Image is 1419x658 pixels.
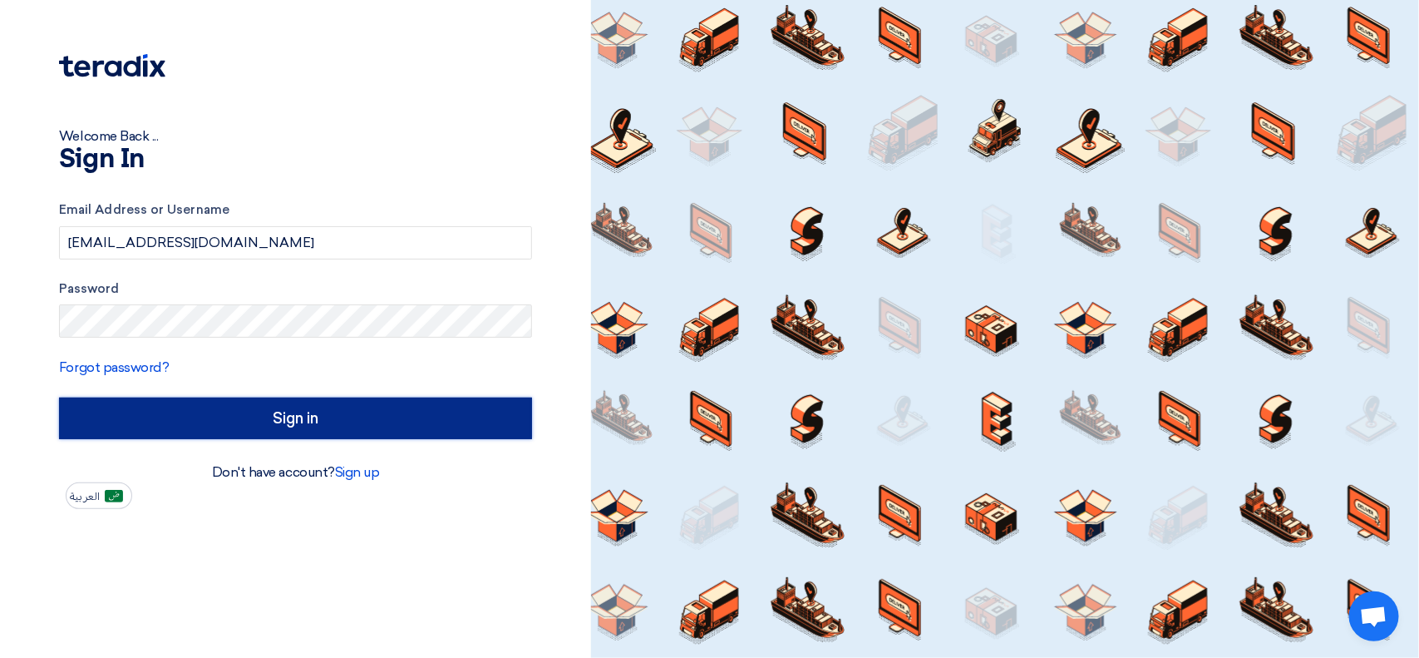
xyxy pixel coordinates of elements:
[59,398,532,439] input: Sign in
[59,226,532,260] input: Enter your business email or username
[59,146,532,173] h1: Sign In
[59,359,169,375] a: Forgot password?
[105,490,123,502] img: ar-AR.png
[59,200,532,220] label: Email Address or Username
[70,491,100,502] span: العربية
[1349,591,1399,641] div: Open chat
[59,54,165,77] img: Teradix logo
[335,464,380,480] a: Sign up
[59,126,532,146] div: Welcome Back ...
[66,482,132,509] button: العربية
[59,280,532,299] label: Password
[59,463,532,482] div: Don't have account?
